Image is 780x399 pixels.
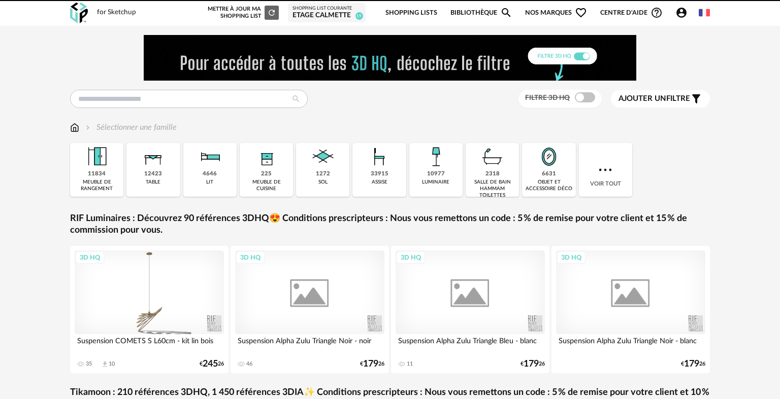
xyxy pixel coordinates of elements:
div: 225 [261,170,272,178]
a: Shopping List courante Etage calmette 19 [292,6,361,20]
a: 3D HQ Suspension Alpha Zulu Triangle Noir - blanc €17926 [551,246,710,373]
button: Ajouter unfiltre Filter icon [611,90,710,107]
div: 35 [86,360,92,368]
img: Salle%20de%20bain.png [479,143,506,170]
div: € 26 [521,360,545,368]
span: Help Circle Outline icon [651,7,663,19]
img: Table.png [140,143,167,170]
span: Heart Outline icon [575,7,587,19]
div: 2318 [485,170,500,178]
a: RIF Luminaires : Découvrez 90 références 3DHQ😍 Conditions prescripteurs : Nous vous remettons un ... [70,213,710,237]
a: BibliothèqueMagnify icon [450,1,512,25]
div: Suspension Alpha Zulu Triangle Noir - noir [235,334,384,354]
div: sol [318,179,328,186]
div: € 26 [360,360,384,368]
a: 3D HQ Suspension COMETS S L60cm - kit lin bois 35 Download icon 10 €24526 [70,246,229,373]
span: 179 [524,360,539,368]
img: more.7b13dc1.svg [596,161,614,179]
div: 11 [407,360,413,368]
div: luminaire [422,179,449,186]
img: Meuble%20de%20rangement.png [83,143,111,170]
a: 3D HQ Suspension Alpha Zulu Triangle Bleu - blanc 11 €17926 [391,246,549,373]
span: 179 [363,360,378,368]
div: 46 [246,360,252,368]
img: FILTRE%20HQ%20NEW_V1%20(4).gif [144,35,636,81]
img: svg+xml;base64,PHN2ZyB3aWR0aD0iMTYiIGhlaWdodD0iMTciIHZpZXdCb3g9IjAgMCAxNiAxNyIgZmlsbD0ibm9uZSIgeG... [70,122,79,133]
div: 3D HQ [236,251,265,264]
span: 245 [203,360,218,368]
div: 10977 [427,170,445,178]
div: meuble de cuisine [243,179,290,192]
span: 19 [355,12,363,20]
img: Sol.png [309,143,337,170]
div: 3D HQ [557,251,586,264]
div: for Sketchup [97,8,136,17]
div: Voir tout [579,143,632,197]
div: objet et accessoire déco [525,179,572,192]
a: Shopping Lists [385,1,437,25]
div: assise [372,179,387,186]
span: Nos marques [525,1,587,25]
div: 6631 [542,170,556,178]
div: 33915 [371,170,388,178]
span: Centre d'aideHelp Circle Outline icon [600,7,663,19]
span: Filter icon [690,93,702,105]
img: fr [699,7,710,18]
div: 4646 [203,170,217,178]
span: Account Circle icon [675,7,688,19]
img: Assise.png [366,143,393,170]
img: Rangement.png [253,143,280,170]
span: Ajouter un [619,95,666,102]
div: Suspension Alpha Zulu Triangle Noir - blanc [556,334,705,354]
div: 3D HQ [75,251,105,264]
span: filtre [619,94,690,104]
div: € 26 [681,360,705,368]
div: Suspension COMETS S L60cm - kit lin bois [75,334,224,354]
span: Refresh icon [267,10,276,15]
a: 3D HQ Suspension Alpha Zulu Triangle Noir - noir 46 €17926 [231,246,389,373]
span: Account Circle icon [675,7,692,19]
div: table [146,179,160,186]
div: 11834 [88,170,106,178]
div: Mettre à jour ma Shopping List [206,6,279,20]
div: Suspension Alpha Zulu Triangle Bleu - blanc [396,334,545,354]
span: Magnify icon [500,7,512,19]
img: Luminaire.png [422,143,449,170]
div: Etage calmette [292,11,361,20]
img: Literie.png [196,143,223,170]
div: 3D HQ [396,251,426,264]
div: salle de bain hammam toilettes [469,179,516,199]
span: Filtre 3D HQ [525,94,570,101]
img: Miroir.png [535,143,563,170]
div: 1272 [316,170,330,178]
img: OXP [70,3,88,23]
div: 12423 [144,170,162,178]
div: € 26 [200,360,224,368]
img: svg+xml;base64,PHN2ZyB3aWR0aD0iMTYiIGhlaWdodD0iMTYiIHZpZXdCb3g9IjAgMCAxNiAxNiIgZmlsbD0ibm9uZSIgeG... [84,122,92,133]
span: Download icon [101,360,109,368]
span: 179 [684,360,699,368]
div: meuble de rangement [73,179,120,192]
div: Sélectionner une famille [84,122,177,133]
div: lit [206,179,213,186]
div: 10 [109,360,115,368]
div: Shopping List courante [292,6,361,12]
